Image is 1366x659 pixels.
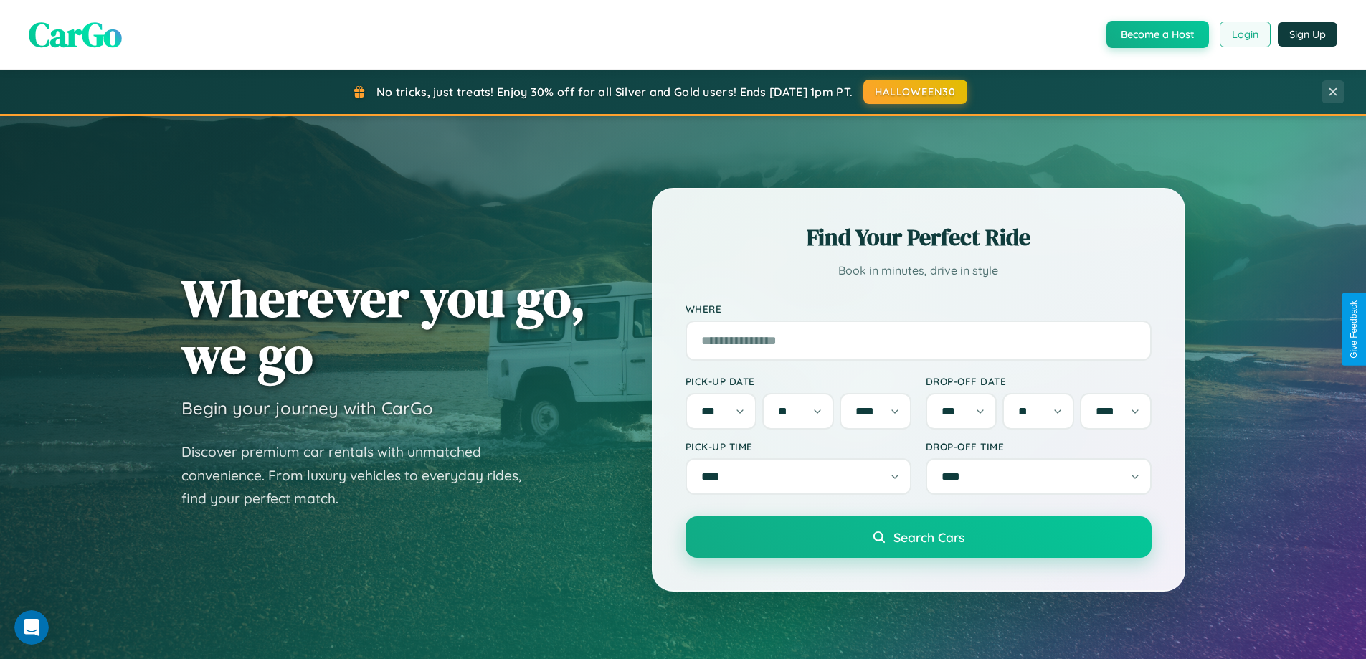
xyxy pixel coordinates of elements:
[926,375,1152,387] label: Drop-off Date
[686,260,1152,281] p: Book in minutes, drive in style
[686,375,911,387] label: Pick-up Date
[1278,22,1337,47] button: Sign Up
[14,610,49,645] iframe: Intercom live chat
[686,516,1152,558] button: Search Cars
[181,440,540,511] p: Discover premium car rentals with unmatched convenience. From luxury vehicles to everyday rides, ...
[926,440,1152,452] label: Drop-off Time
[686,303,1152,315] label: Where
[181,270,586,383] h1: Wherever you go, we go
[863,80,967,104] button: HALLOWEEN30
[29,11,122,58] span: CarGo
[181,397,433,419] h3: Begin your journey with CarGo
[376,85,853,99] span: No tricks, just treats! Enjoy 30% off for all Silver and Gold users! Ends [DATE] 1pm PT.
[893,529,964,545] span: Search Cars
[686,440,911,452] label: Pick-up Time
[686,222,1152,253] h2: Find Your Perfect Ride
[1349,300,1359,359] div: Give Feedback
[1220,22,1271,47] button: Login
[1106,21,1209,48] button: Become a Host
